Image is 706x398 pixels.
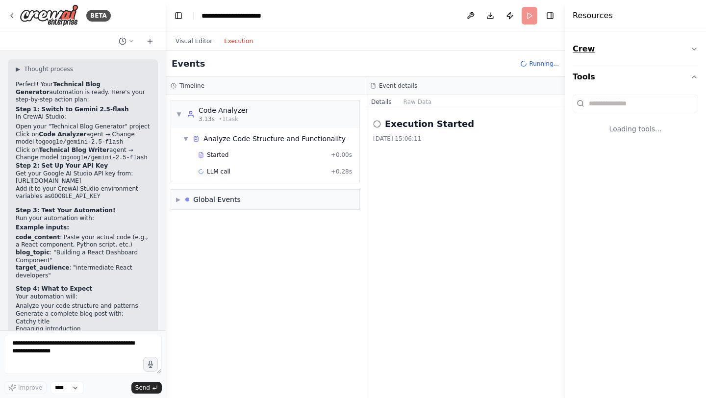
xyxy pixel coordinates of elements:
[16,113,150,121] p: In CrewAI Studio:
[16,215,150,223] p: Run your automation with:
[51,193,101,200] code: GOOGLE_API_KEY
[331,151,352,159] span: + 0.00s
[86,10,111,22] div: BETA
[16,234,150,249] li: : Paste your actual code (e.g., a React component, Python script, etc.)
[172,57,205,71] h2: Events
[16,234,60,241] strong: code_content
[16,162,108,169] strong: Step 2: Set Up Your API Key
[16,249,150,264] li: : "Building a React Dashboard Component"
[16,147,150,162] li: Click on agent → Change model to
[207,168,230,175] span: LLM call
[16,293,150,301] p: Your automation will:
[199,105,248,115] div: Code Analyzer
[16,65,20,73] span: ▶
[203,134,346,144] div: Analyze Code Structure and Functionality
[16,123,150,131] li: Open your "Technical Blog Generator" project
[379,82,417,90] h3: Event details
[115,35,138,47] button: Switch to previous chat
[573,35,698,63] button: Crew
[16,249,50,256] strong: blog_topic
[16,65,73,73] button: ▶Thought process
[16,224,69,231] strong: Example inputs:
[16,310,150,356] li: Generate a complete blog post with:
[172,9,185,23] button: Hide left sidebar
[218,35,259,47] button: Execution
[529,60,559,68] span: Running...
[176,196,180,203] span: ▶
[4,381,47,394] button: Improve
[39,147,109,153] strong: Technical Blog Writer
[385,117,474,131] h2: Execution Started
[16,318,150,326] li: Catchy title
[179,82,204,90] h3: Timeline
[16,185,150,201] li: Add it to your CrewAI Studio environment variables as
[24,65,73,73] span: Thought process
[573,91,698,149] div: Tools
[16,81,150,104] p: Perfect! Your automation is ready. Here's your step-by-step action plan:
[142,35,158,47] button: Start a new chat
[573,10,613,22] h4: Resources
[143,357,158,372] button: Click to speak your automation idea
[135,384,150,392] span: Send
[202,11,283,21] nav: breadcrumb
[42,139,123,146] code: google/gemini-2.5-flash
[373,135,557,143] div: [DATE] 15:06:11
[16,170,150,185] li: Get your Google AI Studio API key from: [URL][DOMAIN_NAME]
[331,168,352,175] span: + 0.28s
[20,4,78,26] img: Logo
[543,9,557,23] button: Hide right sidebar
[39,131,86,138] strong: Code Analyzer
[16,264,150,279] li: : "intermediate React developers"
[176,110,182,118] span: ▼
[66,154,148,161] code: google/gemini-2.5-flash
[16,207,115,214] strong: Step 3: Test Your Automation!
[16,302,150,310] li: Analyze your code structure and patterns
[131,382,162,394] button: Send
[573,63,698,91] button: Tools
[193,195,241,204] div: Global Events
[16,264,70,271] strong: target_audience
[199,115,215,123] span: 3.13s
[573,116,698,142] div: Loading tools...
[398,95,438,109] button: Raw Data
[16,285,92,292] strong: Step 4: What to Expect
[16,325,150,333] li: Engaging introduction
[16,106,129,113] strong: Step 1: Switch to Gemini 2.5-flash
[170,35,218,47] button: Visual Editor
[365,95,398,109] button: Details
[18,384,42,392] span: Improve
[16,81,101,96] strong: Technical Blog Generator
[207,151,228,159] span: Started
[183,135,189,143] span: ▼
[219,115,238,123] span: • 1 task
[16,131,150,147] li: Click on agent → Change model to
